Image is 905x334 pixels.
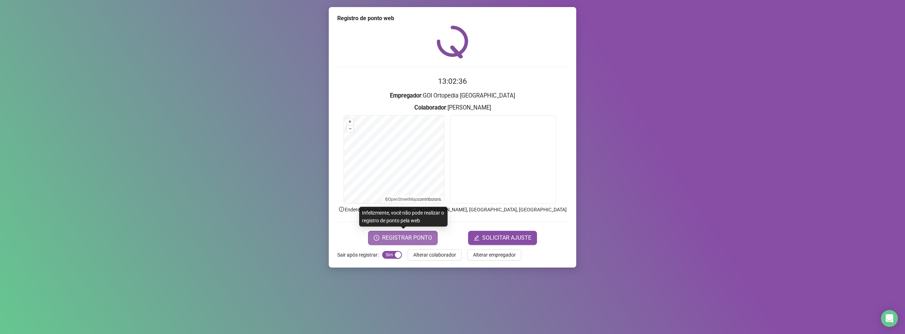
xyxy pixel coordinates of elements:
[467,249,521,260] button: Alterar empregador
[338,206,345,212] span: info-circle
[408,249,462,260] button: Alterar colaborador
[390,92,421,99] strong: Empregador
[473,251,516,259] span: Alterar empregador
[374,235,379,241] span: clock-circle
[337,206,568,213] p: Endereço aprox. : [GEOGRAPHIC_DATA][PERSON_NAME], [GEOGRAPHIC_DATA], [GEOGRAPHIC_DATA]
[337,91,568,100] h3: : GOI Ortopedia [GEOGRAPHIC_DATA]
[337,14,568,23] div: Registro de ponto web
[347,118,354,125] button: +
[413,251,456,259] span: Alterar colaborador
[388,197,418,202] a: OpenStreetMap
[347,125,354,132] button: –
[438,77,467,86] time: 13:02:36
[474,235,479,241] span: edit
[337,103,568,112] h3: : [PERSON_NAME]
[468,231,537,245] button: editSOLICITAR AJUSTE
[414,104,446,111] strong: Colaborador
[482,234,531,242] span: SOLICITAR AJUSTE
[385,197,442,202] li: © contributors.
[359,207,448,227] div: Infelizmente, você não pode realizar o registro de ponto pela web
[382,234,432,242] span: REGISTRAR PONTO
[437,25,468,58] img: QRPoint
[881,310,898,327] div: Open Intercom Messenger
[368,231,438,245] button: REGISTRAR PONTO
[337,249,382,260] label: Sair após registrar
